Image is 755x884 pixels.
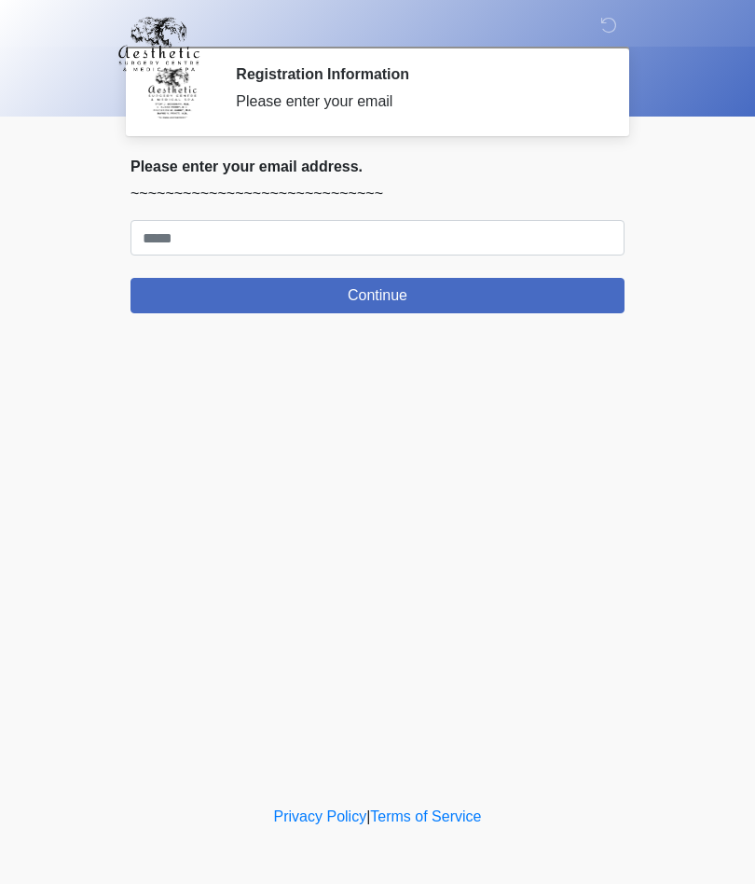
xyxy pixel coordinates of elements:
[112,14,206,74] img: Aesthetic Surgery Centre, PLLC Logo
[130,278,625,313] button: Continue
[130,158,625,175] h2: Please enter your email address.
[130,183,625,205] p: ~~~~~~~~~~~~~~~~~~~~~~~~~~~~~
[370,808,481,824] a: Terms of Service
[366,808,370,824] a: |
[144,65,200,121] img: Agent Avatar
[236,90,597,113] div: Please enter your email
[274,808,367,824] a: Privacy Policy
